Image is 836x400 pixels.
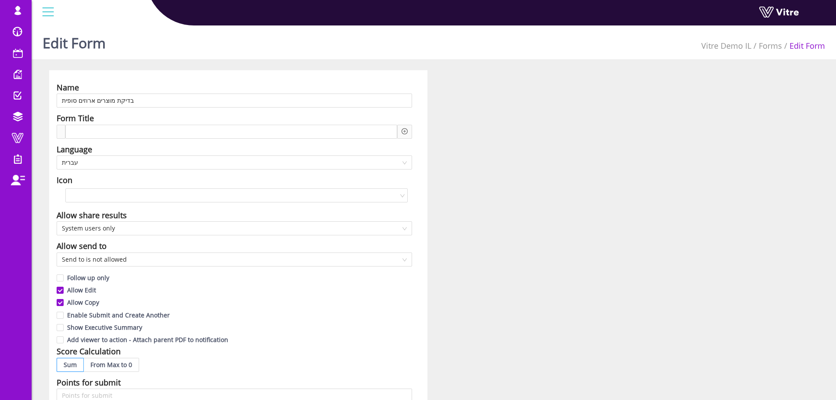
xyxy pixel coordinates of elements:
[64,274,113,282] span: Follow up only
[57,81,79,94] div: Name
[64,323,146,332] span: Show Executive Summary
[759,40,782,51] a: Forms
[64,360,77,369] span: Sum
[57,345,121,357] div: Score Calculation
[57,94,412,108] input: Name
[64,286,100,294] span: Allow Edit
[64,298,103,306] span: Allow Copy
[57,143,92,155] div: Language
[43,22,106,59] h1: Edit Form
[62,156,407,169] span: עברית
[57,174,72,186] div: Icon
[62,253,407,266] span: Send to is not allowed
[57,376,121,389] div: Points for submit
[57,112,94,124] div: Form Title
[64,311,173,319] span: Enable Submit and Create Another
[57,240,107,252] div: Allow send to
[57,209,127,221] div: Allow share results
[782,40,825,52] li: Edit Form
[62,222,407,235] span: System users only
[402,128,408,134] span: plus-circle
[90,360,132,369] span: From Max to 0
[701,40,751,51] a: Vitre Demo IL
[64,335,232,344] span: Add viewer to action - Attach parent PDF to notification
